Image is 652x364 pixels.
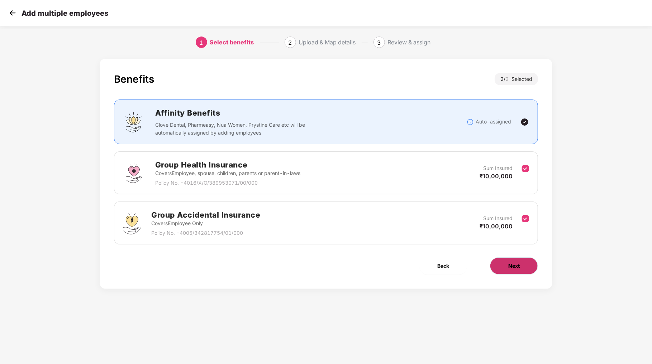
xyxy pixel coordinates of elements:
[480,173,513,180] span: ₹10,00,000
[151,209,260,221] h2: Group Accidental Insurance
[437,262,449,270] span: Back
[388,37,431,48] div: Review & assign
[508,262,520,270] span: Next
[505,76,511,82] span: 2
[476,118,511,126] p: Auto-assigned
[151,229,260,237] p: Policy No. - 4005/342817754/01/000
[155,179,300,187] p: Policy No. - 4016/X/O/389953071/00/000
[123,162,144,184] img: svg+xml;base64,PHN2ZyBpZD0iR3JvdXBfSGVhbHRoX0luc3VyYW5jZSIgZGF0YS1uYW1lPSJHcm91cCBIZWFsdGggSW5zdX...
[483,214,513,222] p: Sum Insured
[155,169,300,177] p: Covers Employee, spouse, children, parents or parent-in-laws
[123,111,144,133] img: svg+xml;base64,PHN2ZyBpZD0iQWZmaW5pdHlfQmVuZWZpdHMiIGRhdGEtbmFtZT0iQWZmaW5pdHkgQmVuZWZpdHMiIHhtbG...
[155,159,300,171] h2: Group Health Insurance
[495,73,538,85] div: 2 / Selected
[483,164,513,172] p: Sum Insured
[419,257,467,275] button: Back
[114,73,154,85] div: Benefits
[151,219,260,227] p: Covers Employee Only
[155,107,413,119] h2: Affinity Benefits
[467,118,474,126] img: svg+xml;base64,PHN2ZyBpZD0iSW5mb18tXzMyeDMyIiBkYXRhLW5hbWU9IkluZm8gLSAzMngzMiIgeG1sbnM9Imh0dHA6Ly...
[123,212,141,234] img: svg+xml;base64,PHN2ZyB4bWxucz0iaHR0cDovL3d3dy53My5vcmcvMjAwMC9zdmciIHdpZHRoPSI0OS4zMjEiIGhlaWdodD...
[490,257,538,275] button: Next
[155,121,310,137] p: Clove Dental, Pharmeasy, Nua Women, Prystine Care etc will be automatically assigned by adding em...
[210,37,254,48] div: Select benefits
[22,9,108,18] p: Add multiple employees
[289,39,292,46] span: 2
[299,37,356,48] div: Upload & Map details
[520,118,529,126] img: svg+xml;base64,PHN2ZyBpZD0iVGljay0yNHgyNCIgeG1sbnM9Imh0dHA6Ly93d3cudzMub3JnLzIwMDAvc3ZnIiB3aWR0aD...
[7,8,18,18] img: svg+xml;base64,PHN2ZyB4bWxucz0iaHR0cDovL3d3dy53My5vcmcvMjAwMC9zdmciIHdpZHRoPSIzMCIgaGVpZ2h0PSIzMC...
[377,39,381,46] span: 3
[200,39,203,46] span: 1
[480,223,513,230] span: ₹10,00,000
